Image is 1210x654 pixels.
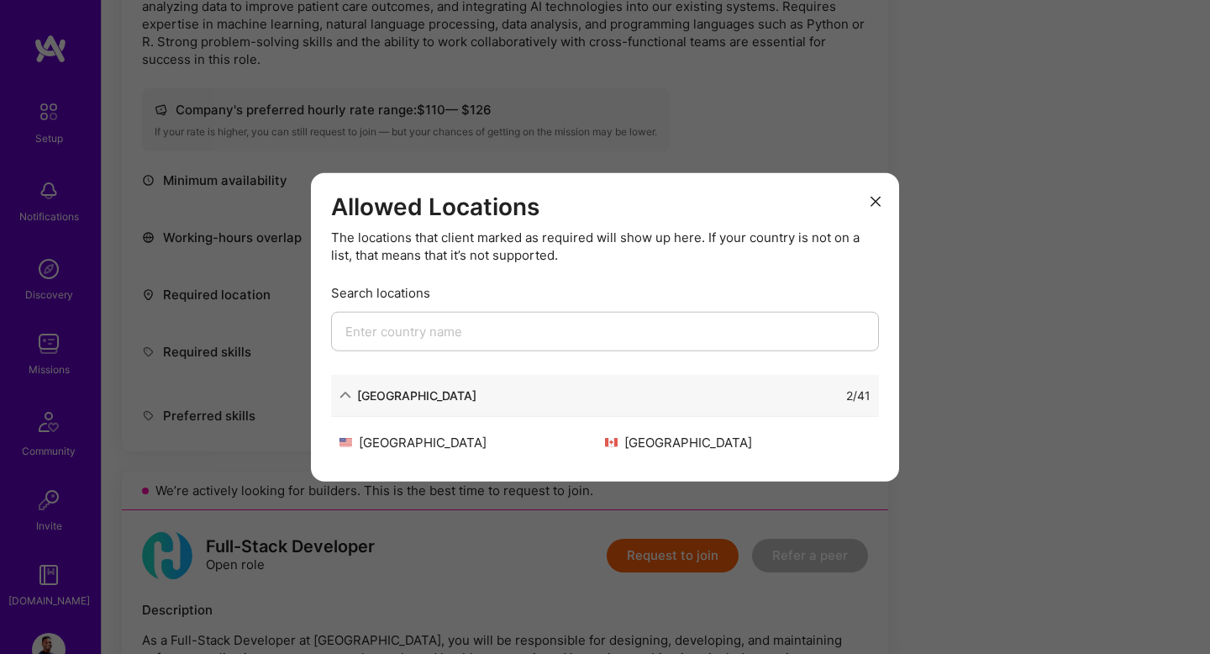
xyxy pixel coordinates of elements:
[605,437,618,446] img: Canada
[331,228,879,263] div: The locations that client marked as required will show up here. If your country is not on a list,...
[871,196,881,206] i: icon Close
[605,433,871,451] div: [GEOGRAPHIC_DATA]
[357,386,476,403] div: [GEOGRAPHIC_DATA]
[311,173,899,482] div: modal
[339,433,605,451] div: [GEOGRAPHIC_DATA]
[331,193,879,222] h3: Allowed Locations
[846,386,871,403] div: 2 / 41
[339,389,351,401] i: icon ArrowDown
[331,283,879,301] div: Search locations
[331,311,879,351] input: Enter country name
[339,437,352,446] img: United States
